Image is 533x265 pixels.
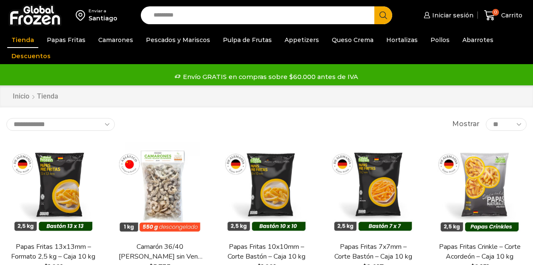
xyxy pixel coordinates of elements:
[382,32,422,48] a: Hortalizas
[142,32,214,48] a: Pescados y Mariscos
[7,32,38,48] a: Tienda
[280,32,323,48] a: Appetizers
[430,11,473,20] span: Iniciar sesión
[224,242,309,262] a: Papas Fritas 10x10mm – Corte Bastón – Caja 10 kg
[7,48,55,64] a: Descuentos
[76,8,88,23] img: address-field-icon.svg
[37,92,58,100] h1: Tienda
[6,118,115,131] select: Pedido de la tienda
[94,32,137,48] a: Camarones
[118,242,202,262] a: Camarón 36/40 [PERSON_NAME] sin Vena – Bronze – Caja 10 kg
[328,32,378,48] a: Queso Crema
[12,92,58,101] nav: Breadcrumb
[88,8,117,14] div: Enviar a
[88,14,117,23] div: Santiago
[219,32,276,48] a: Pulpa de Frutas
[374,6,392,24] button: Search button
[482,6,524,25] a: 0 Carrito
[426,32,454,48] a: Pollos
[11,242,96,262] a: Papas Fritas 13x13mm – Formato 2,5 kg – Caja 10 kg
[492,9,499,16] span: 0
[43,32,90,48] a: Papas Fritas
[458,32,498,48] a: Abarrotes
[437,242,522,262] a: Papas Fritas Crinkle – Corte Acordeón – Caja 10 kg
[422,7,473,24] a: Iniciar sesión
[331,242,416,262] a: Papas Fritas 7x7mm – Corte Bastón – Caja 10 kg
[12,92,30,101] a: Inicio
[452,119,479,129] span: Mostrar
[499,11,522,20] span: Carrito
